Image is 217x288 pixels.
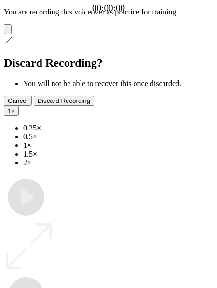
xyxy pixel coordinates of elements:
span: 1 [8,107,11,115]
li: 0.25× [23,124,213,132]
button: Discard Recording [34,96,95,106]
li: 0.5× [23,132,213,141]
li: 2× [23,158,213,167]
button: 1× [4,106,19,116]
li: You will not be able to recover this once discarded. [23,79,213,88]
button: Cancel [4,96,32,106]
li: 1.5× [23,150,213,158]
a: 00:00:00 [92,3,125,14]
h2: Discard Recording? [4,57,213,70]
li: 1× [23,141,213,150]
p: You are recording this voiceover as practice for training [4,8,213,16]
